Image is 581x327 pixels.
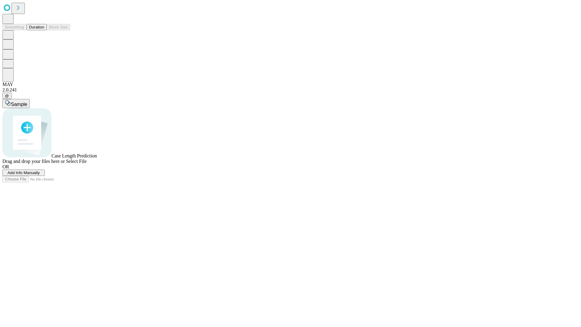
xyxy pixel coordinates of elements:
[66,159,87,164] span: Select File
[2,24,27,30] button: Smoothing
[27,24,47,30] button: Duration
[8,170,40,175] span: Add Info Manually
[47,24,70,30] button: Block Size
[2,82,579,87] div: MAY
[11,102,27,107] span: Sample
[2,159,65,164] span: Drag and drop your files here or
[51,153,97,158] span: Case Length Prediction
[2,99,30,108] button: Sample
[2,170,45,176] button: Add Info Manually
[2,87,579,93] div: 2.0.241
[2,164,9,169] span: OR
[5,94,9,98] span: @
[2,93,11,99] button: @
